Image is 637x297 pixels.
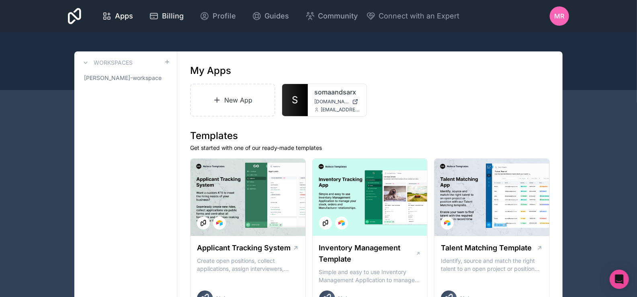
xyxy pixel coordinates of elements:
[299,7,365,25] a: Community
[193,7,242,25] a: Profile
[338,220,345,226] img: Airtable Logo
[96,7,139,25] a: Apps
[265,10,289,22] span: Guides
[314,87,360,97] a: somaandsarx
[318,10,358,22] span: Community
[94,59,133,67] h3: Workspaces
[216,220,223,226] img: Airtable Logo
[441,242,532,254] h1: Talent Matching Template
[314,98,349,105] span: [DOMAIN_NAME]
[143,7,190,25] a: Billing
[190,84,275,117] a: New App
[441,257,543,273] p: Identify, source and match the right talent to an open project or position with our Talent Matchi...
[162,10,184,22] span: Billing
[190,144,550,152] p: Get started with one of our ready-made templates
[319,268,421,284] p: Simple and easy to use Inventory Management Application to manage your stock, orders and Manufact...
[190,64,231,77] h1: My Apps
[197,257,299,273] p: Create open positions, collect applications, assign interviewers, centralise candidate feedback a...
[319,242,416,265] h1: Inventory Management Template
[81,71,170,85] a: [PERSON_NAME]-workspace
[282,84,308,116] a: S
[213,10,236,22] span: Profile
[292,94,298,107] span: S
[115,10,133,22] span: Apps
[366,10,460,22] button: Connect with an Expert
[379,10,460,22] span: Connect with an Expert
[246,7,296,25] a: Guides
[555,11,565,21] span: MR
[444,220,451,226] img: Airtable Logo
[197,242,291,254] h1: Applicant Tracking System
[84,74,162,82] span: [PERSON_NAME]-workspace
[314,98,360,105] a: [DOMAIN_NAME]
[81,58,133,68] a: Workspaces
[321,107,360,113] span: [EMAIL_ADDRESS][DOMAIN_NAME]
[190,129,550,142] h1: Templates
[610,270,629,289] div: Open Intercom Messenger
